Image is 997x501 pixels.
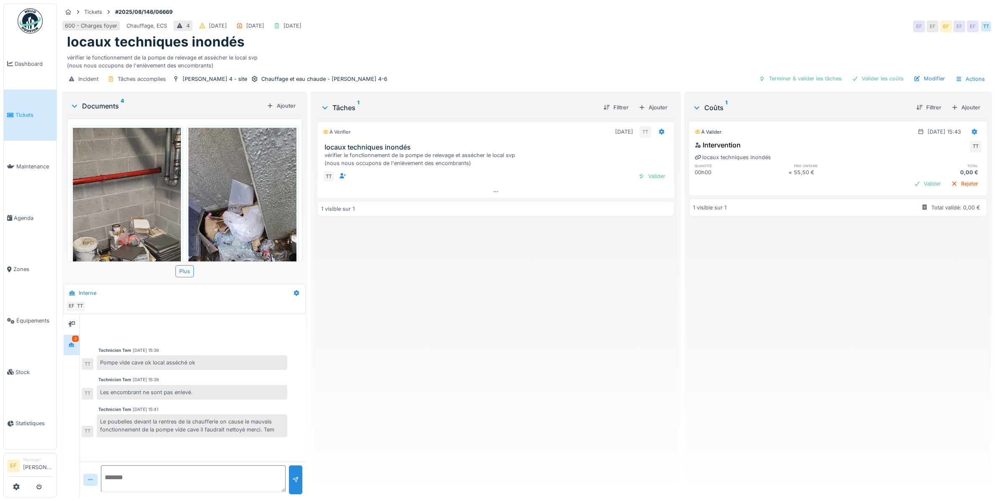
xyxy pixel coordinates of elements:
[133,406,158,413] div: [DATE] 15:41
[261,75,387,83] div: Chauffage et eau chaude - [PERSON_NAME] 4-6
[913,102,945,113] div: Filtrer
[15,419,53,427] span: Statistiques
[65,22,117,30] div: 600 - Charges foyer
[4,295,57,346] a: Équipements
[84,8,102,16] div: Tickets
[97,355,287,370] div: Pompe vide cave ok local asséché ok
[74,300,86,312] div: TT
[695,129,721,136] div: À valider
[931,204,980,212] div: Total validé: 0,00 €
[183,75,247,83] div: [PERSON_NAME] 4 - site
[15,111,53,119] span: Tickets
[97,385,287,400] div: Les encombrant ne sont pas enlevé.
[794,168,888,176] div: 55,50 €
[97,414,287,437] div: Le poubelles devant la rentres de la chaufferie on cause le mauvais fonctionnement de la pompe vi...
[321,205,355,213] div: 1 visible sur 1
[600,102,632,113] div: Filtrer
[23,457,53,463] div: Manager
[118,75,166,83] div: Tâches accomplies
[4,90,57,141] a: Tickets
[321,103,597,113] div: Tâches
[635,102,671,113] div: Ajouter
[82,358,93,370] div: TT
[15,60,53,68] span: Dashboard
[639,126,651,138] div: TT
[927,21,938,32] div: EF
[725,103,727,113] sup: 1
[635,170,669,182] div: Valider
[913,21,925,32] div: EF
[848,73,907,84] div: Valider les coûts
[953,21,965,32] div: EF
[693,204,726,212] div: 1 visible sur 1
[615,128,633,136] div: [DATE]
[695,168,788,176] div: 00h00
[79,289,96,297] div: Interne
[888,163,982,168] h6: total
[70,101,263,111] div: Documents
[325,143,670,151] h3: locaux techniques inondés
[323,129,350,136] div: À vérifier
[18,8,43,34] img: Badge_color-CXgf-gQk.svg
[283,22,301,30] div: [DATE]
[4,141,57,192] a: Maintenance
[186,22,190,30] div: 4
[246,22,264,30] div: [DATE]
[4,244,57,295] a: Zones
[23,457,53,475] li: [PERSON_NAME]
[910,73,948,84] div: Modifier
[66,300,77,312] div: EF
[7,457,53,477] a: EF Manager[PERSON_NAME]
[73,128,181,362] img: ikl9y7bw93uqkfmhsol5nayl9kwk
[695,153,771,161] div: locaux techniques inondés
[970,141,982,152] div: TT
[98,347,131,354] div: Technicien Tem
[126,22,167,30] div: Chauffage, ECS
[357,103,359,113] sup: 1
[888,168,982,176] div: 0,00 €
[98,406,131,413] div: Technicien Tem
[78,75,98,83] div: Incident
[188,128,296,362] img: vm5pbxenem09qh7odyaq1ixjrpzk
[263,100,299,111] div: Ajouter
[16,317,53,325] span: Équipements
[4,346,57,398] a: Stock
[121,101,124,111] sup: 4
[7,460,20,472] li: EF
[948,102,984,113] div: Ajouter
[112,8,176,16] strong: #2025/08/146/06669
[67,34,245,50] h1: locaux techniques inondés
[133,377,159,383] div: [DATE] 15:39
[133,347,159,354] div: [DATE] 15:39
[14,214,53,222] span: Agenda
[98,377,131,383] div: Technicien Tem
[72,336,79,342] div: 3
[695,163,788,168] h6: quantité
[67,50,987,70] div: vérifier le fonctionnement de la pompe de relevage et assécher le local svp (nous nous occupons d...
[940,21,952,32] div: EF
[4,38,57,90] a: Dashboard
[952,73,989,85] div: Actions
[967,21,979,32] div: EF
[82,426,93,437] div: TT
[788,168,794,176] div: ×
[755,73,845,84] div: Terminer & valider les tâches
[980,21,992,32] div: TT
[910,178,944,189] div: Valider
[4,192,57,244] a: Agenda
[4,398,57,449] a: Statistiques
[948,178,982,189] div: Rejeter
[15,368,53,376] span: Stock
[82,388,93,400] div: TT
[325,151,670,167] div: vérifier le fonctionnement de la pompe de relevage et assécher le local svp (nous nous occupons d...
[695,140,741,150] div: Intervention
[16,163,53,170] span: Maintenance
[693,103,909,113] div: Coûts
[13,265,53,273] span: Zones
[323,170,335,182] div: TT
[927,128,961,136] div: [DATE] 15:43
[794,163,888,168] h6: prix unitaire
[175,265,194,277] div: Plus
[209,22,227,30] div: [DATE]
